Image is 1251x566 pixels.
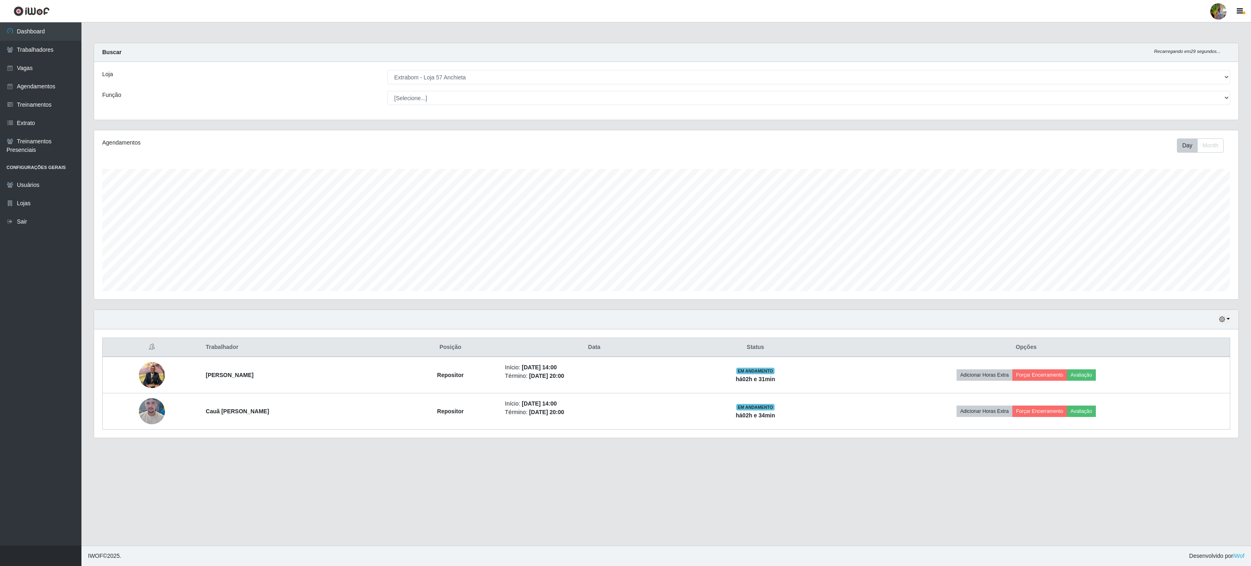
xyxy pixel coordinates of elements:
[1233,553,1244,559] a: iWof
[102,70,113,79] label: Loja
[437,372,463,378] strong: Repositor
[505,363,683,372] li: Início:
[736,412,775,419] strong: há 02 h e 34 min
[1067,369,1096,381] button: Avaliação
[529,373,564,379] time: [DATE] 20:00
[505,372,683,380] li: Término:
[1197,138,1224,153] button: Month
[1177,138,1230,153] div: Toolbar with button groups
[1177,138,1198,153] button: Day
[437,408,463,415] strong: Repositor
[1012,369,1067,381] button: Forçar Encerramento
[139,382,165,440] img: 1757527651666.jpeg
[736,376,775,382] strong: há 02 h e 31 min
[1154,49,1220,54] i: Recarregando em 29 segundos...
[823,338,1230,357] th: Opções
[102,138,565,147] div: Agendamentos
[13,6,50,16] img: CoreUI Logo
[505,399,683,408] li: Início:
[736,368,775,374] span: EM ANDAMENTO
[736,404,775,410] span: EM ANDAMENTO
[522,400,557,407] time: [DATE] 14:00
[401,338,500,357] th: Posição
[688,338,822,357] th: Status
[529,409,564,415] time: [DATE] 20:00
[500,338,688,357] th: Data
[1012,406,1067,417] button: Forçar Encerramento
[139,358,165,392] img: 1748464437090.jpeg
[88,552,121,560] span: © 2025 .
[1067,406,1096,417] button: Avaliação
[505,408,683,417] li: Término:
[957,369,1012,381] button: Adicionar Horas Extra
[1189,552,1244,560] span: Desenvolvido por
[88,553,103,559] span: IWOF
[957,406,1012,417] button: Adicionar Horas Extra
[102,91,121,99] label: Função
[102,49,121,55] strong: Buscar
[206,372,253,378] strong: [PERSON_NAME]
[1177,138,1224,153] div: First group
[522,364,557,371] time: [DATE] 14:00
[206,408,269,415] strong: Cauã [PERSON_NAME]
[201,338,401,357] th: Trabalhador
